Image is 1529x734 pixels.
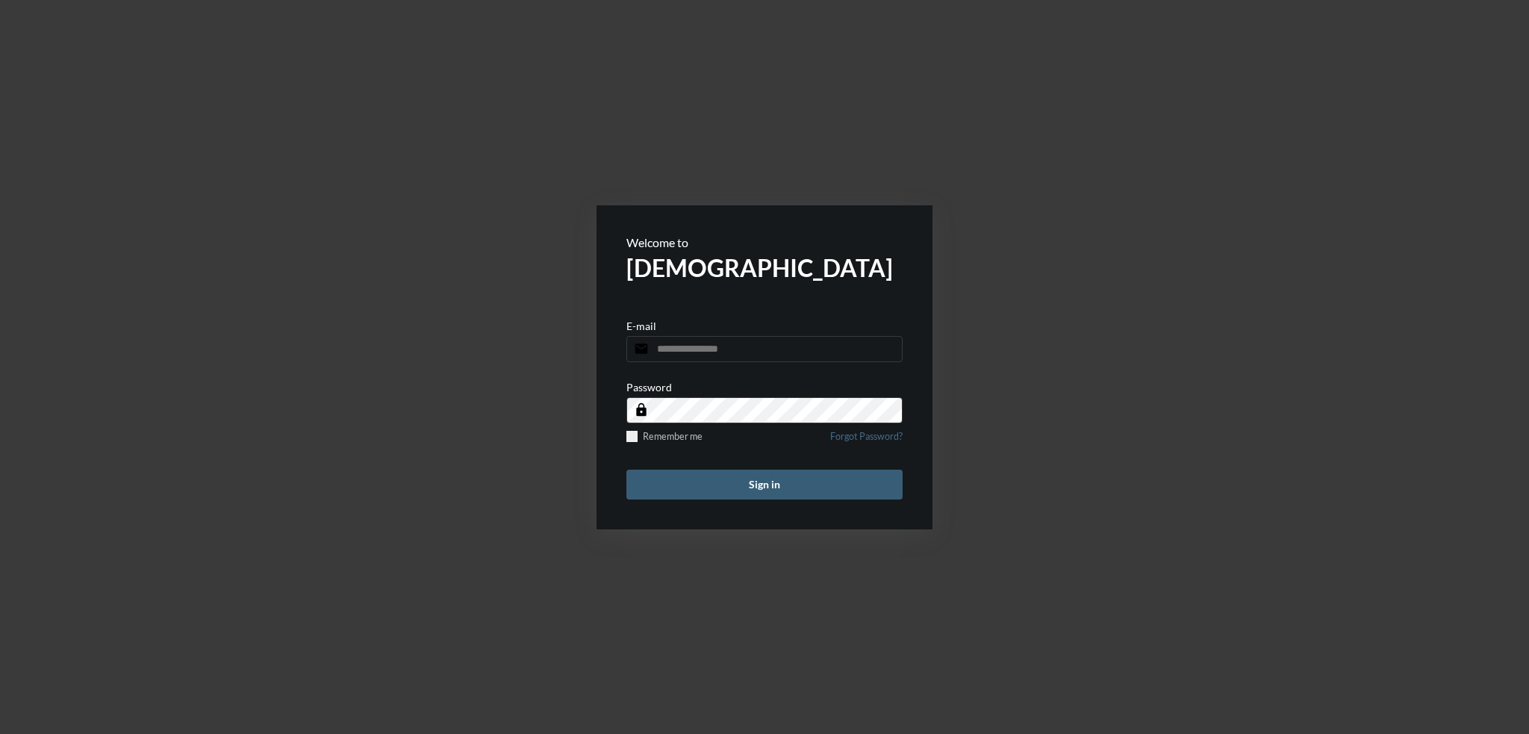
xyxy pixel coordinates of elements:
label: Remember me [626,431,703,442]
p: Password [626,381,672,394]
p: E-mail [626,320,656,332]
a: Forgot Password? [830,431,903,451]
button: Sign in [626,470,903,500]
p: Welcome to [626,235,903,249]
h2: [DEMOGRAPHIC_DATA] [626,253,903,282]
